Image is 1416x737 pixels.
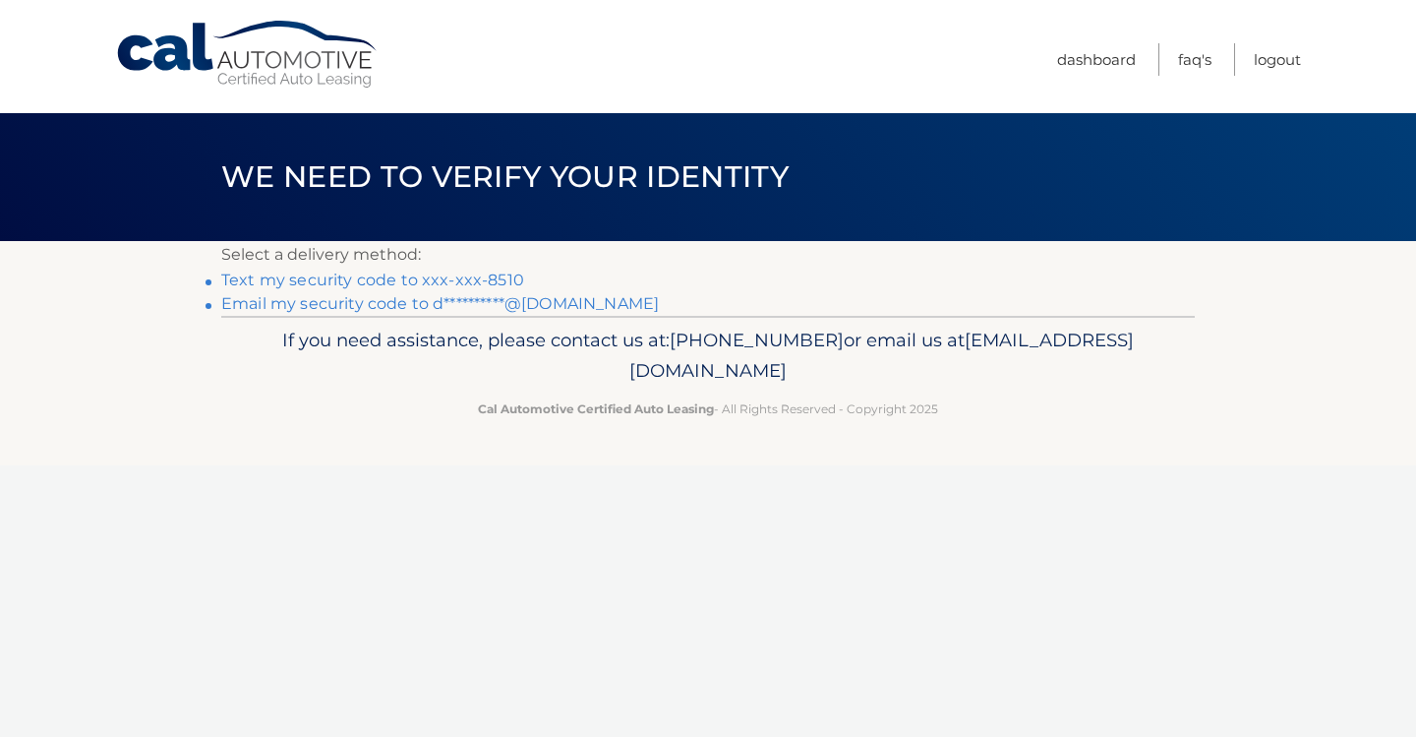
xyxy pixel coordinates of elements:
p: - All Rights Reserved - Copyright 2025 [234,399,1182,419]
span: We need to verify your identity [221,158,789,195]
span: [PHONE_NUMBER] [670,329,844,351]
a: Dashboard [1057,43,1136,76]
a: Text my security code to xxx-xxx-8510 [221,271,524,289]
a: FAQ's [1178,43,1211,76]
a: Logout [1254,43,1301,76]
a: Email my security code to d**********@[DOMAIN_NAME] [221,294,659,313]
a: Cal Automotive [115,20,381,90]
p: If you need assistance, please contact us at: or email us at [234,325,1182,388]
p: Select a delivery method: [221,241,1195,269]
strong: Cal Automotive Certified Auto Leasing [478,401,714,416]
